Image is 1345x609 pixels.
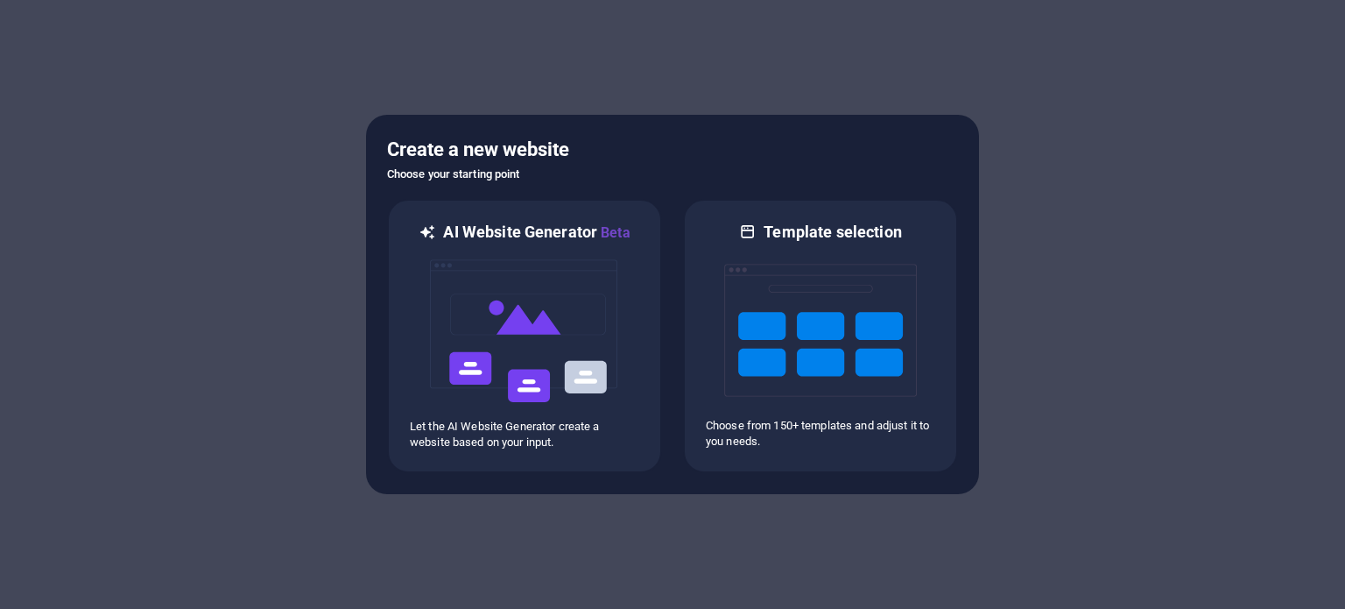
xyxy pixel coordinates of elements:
[443,222,630,244] h6: AI Website Generator
[683,199,958,473] div: Template selectionChoose from 150+ templates and adjust it to you needs.
[597,224,630,241] span: Beta
[387,136,958,164] h5: Create a new website
[428,244,621,419] img: ai
[764,222,901,243] h6: Template selection
[410,419,639,450] p: Let the AI Website Generator create a website based on your input.
[387,164,958,185] h6: Choose your starting point
[706,418,935,450] p: Choose from 150+ templates and adjust it to you needs.
[387,199,662,473] div: AI Website GeneratorBetaaiLet the AI Website Generator create a website based on your input.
